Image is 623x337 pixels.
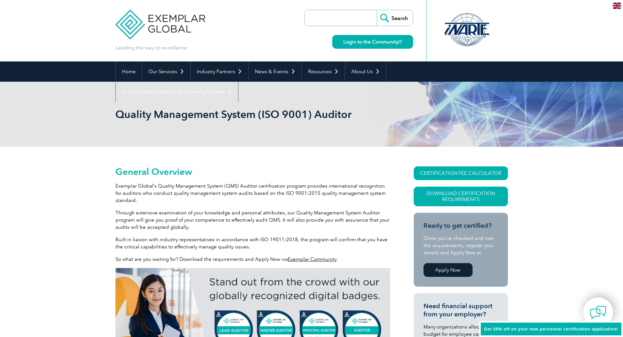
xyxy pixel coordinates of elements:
a: Resources [302,61,345,82]
a: Find Certified Professional / Training Provider [116,82,238,102]
img: open_square.png [398,40,402,43]
input: Search [377,10,413,26]
a: Home [116,61,142,82]
p: Once you’ve checked and met the requirements, register your details and Apply Now at [424,235,498,256]
p: Exemplar Global’s Quality Management System (QMS) Auditor certification program provides internat... [115,182,390,204]
a: Exemplar Community [288,256,337,262]
h3: Need financial support from your employer? [424,302,498,318]
a: CERTIFICATION FEE CALCULATOR [414,166,508,180]
p: Built in liaison with industry representatives in accordance with ISO 19011:2018, the program wil... [115,236,390,250]
a: News & Events [249,61,302,82]
img: en [613,3,621,9]
a: Apply Now [424,263,473,277]
h2: General Overview [115,166,390,177]
a: Industry Partners [191,61,248,82]
a: Download Certification Requirements [414,187,508,206]
p: So what are you waiting for? Download the requirements and Apply Now via . [115,256,390,263]
h1: Quality Management System (ISO 9001) Auditor [115,108,367,121]
h3: Ready to get certified? [424,222,498,230]
a: Login to the Community [332,35,413,49]
p: Through extensive examination of your knowledge and personal attributes, our Quality Management S... [115,209,390,231]
a: Our Services [142,61,190,82]
img: contact-chat.png [590,304,606,321]
a: About Us [345,61,386,82]
span: Get 20% off on your new personnel certification application! [484,327,618,331]
p: Leading the way to excellence [115,44,187,51]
